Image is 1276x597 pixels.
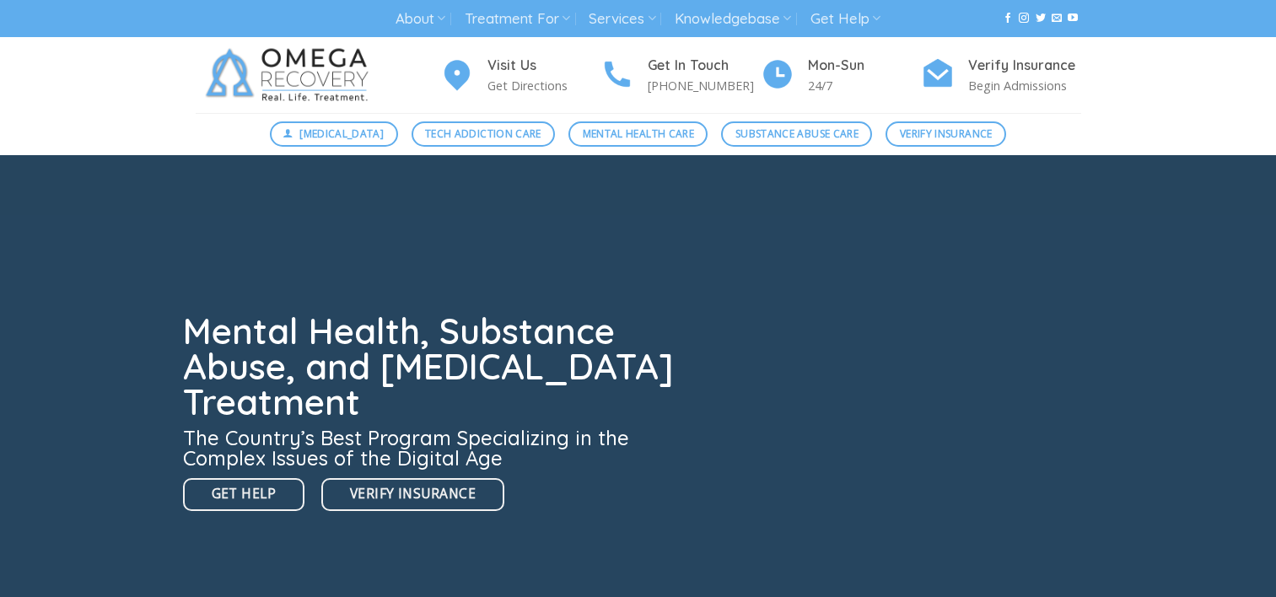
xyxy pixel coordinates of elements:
[968,76,1081,95] p: Begin Admissions
[583,126,694,142] span: Mental Health Care
[1036,13,1046,24] a: Follow on Twitter
[675,3,791,35] a: Knowledgebase
[721,121,872,147] a: Substance Abuse Care
[183,428,684,468] h3: The Country’s Best Program Specializing in the Complex Issues of the Digital Age
[568,121,708,147] a: Mental Health Care
[600,55,761,96] a: Get In Touch [PHONE_NUMBER]
[808,76,921,95] p: 24/7
[350,483,476,504] span: Verify Insurance
[440,55,600,96] a: Visit Us Get Directions
[321,478,504,511] a: Verify Insurance
[183,478,305,511] a: Get Help
[196,37,385,113] img: Omega Recovery
[299,126,384,142] span: [MEDICAL_DATA]
[810,3,880,35] a: Get Help
[648,76,761,95] p: [PHONE_NUMBER]
[396,3,445,35] a: About
[735,126,859,142] span: Substance Abuse Care
[648,55,761,77] h4: Get In Touch
[1052,13,1062,24] a: Send us an email
[808,55,921,77] h4: Mon-Sun
[886,121,1006,147] a: Verify Insurance
[425,126,541,142] span: Tech Addiction Care
[487,55,600,77] h4: Visit Us
[1019,13,1029,24] a: Follow on Instagram
[487,76,600,95] p: Get Directions
[589,3,655,35] a: Services
[212,483,277,504] span: Get Help
[270,121,398,147] a: [MEDICAL_DATA]
[1003,13,1013,24] a: Follow on Facebook
[921,55,1081,96] a: Verify Insurance Begin Admissions
[183,314,684,420] h1: Mental Health, Substance Abuse, and [MEDICAL_DATA] Treatment
[465,3,570,35] a: Treatment For
[968,55,1081,77] h4: Verify Insurance
[412,121,556,147] a: Tech Addiction Care
[1068,13,1078,24] a: Follow on YouTube
[900,126,993,142] span: Verify Insurance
